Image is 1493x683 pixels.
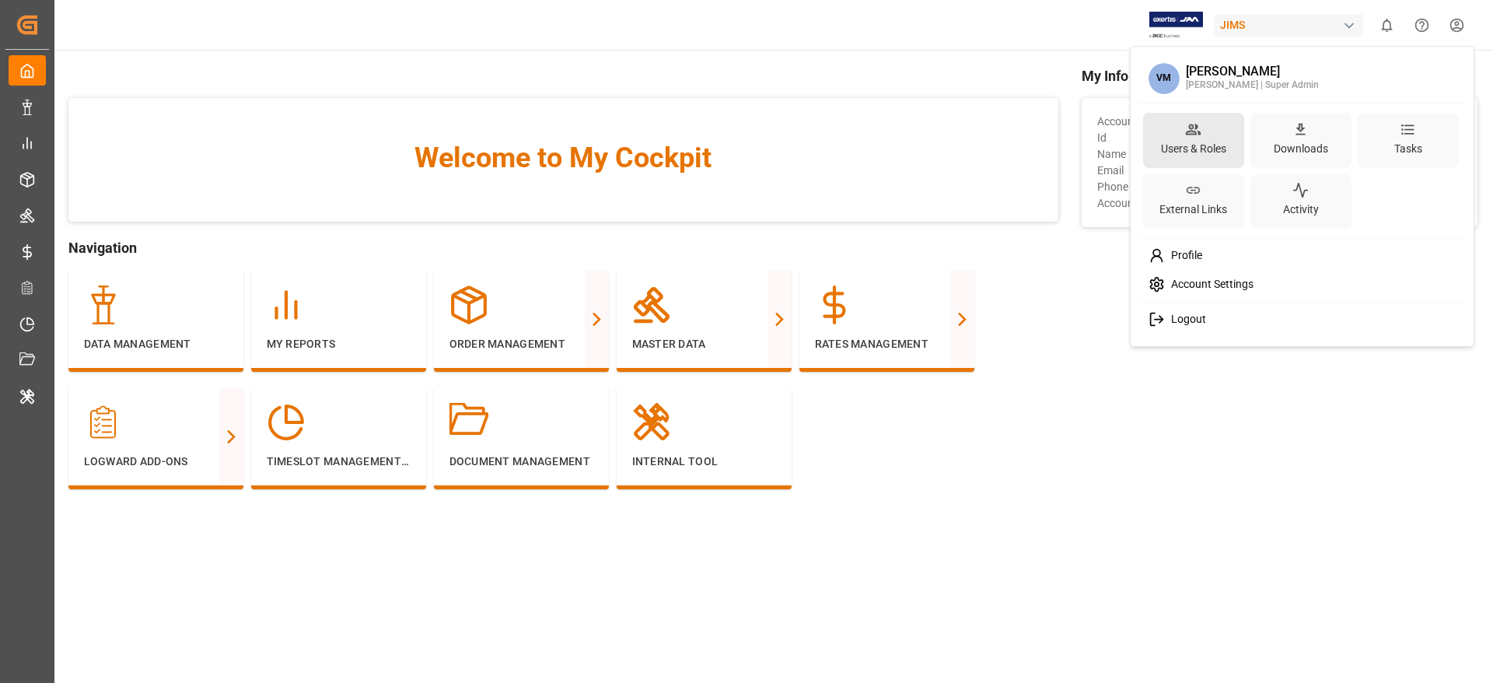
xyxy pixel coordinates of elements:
span: Profile [1165,249,1202,263]
div: Users & Roles [1158,138,1229,160]
div: Downloads [1271,138,1331,160]
div: External Links [1156,198,1230,221]
span: Account Settings [1165,278,1253,292]
div: [PERSON_NAME] [1186,65,1319,79]
div: Activity [1280,198,1322,221]
div: [PERSON_NAME] | Super Admin [1186,79,1319,93]
span: VM [1149,63,1180,94]
div: Tasks [1391,138,1425,160]
span: Logout [1165,313,1206,327]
